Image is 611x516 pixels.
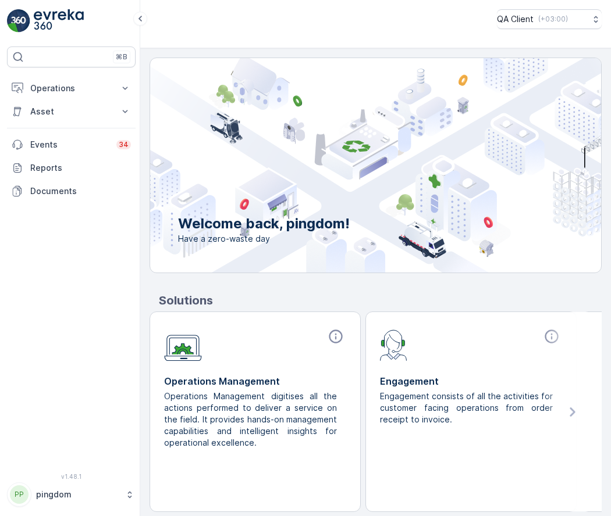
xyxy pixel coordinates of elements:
p: Engagement [380,374,562,388]
a: Events34 [7,133,136,156]
span: Have a zero-waste day [178,233,350,245]
img: module-icon [164,328,202,361]
div: PP [10,485,29,504]
p: Operations Management digitises all the actions performed to deliver a service on the field. It p... [164,390,337,449]
p: ( +03:00 ) [538,15,568,24]
p: pingdom [36,489,119,500]
button: PPpingdom [7,482,136,507]
button: Asset [7,100,136,123]
button: QA Client(+03:00) [497,9,602,29]
p: Operations Management [164,374,346,388]
p: Asset [30,106,112,117]
p: Documents [30,185,131,197]
img: module-icon [380,328,407,361]
button: Operations [7,77,136,100]
img: city illustration [98,58,601,273]
p: Operations [30,83,112,94]
p: 34 [119,140,129,149]
span: v 1.48.1 [7,473,136,480]
a: Documents [7,180,136,203]
img: logo_light-DOdMpM7g.png [34,9,84,33]
p: Solutions [159,292,602,309]
a: Reports [7,156,136,180]
p: Events [30,139,109,150]
p: ⌘B [116,52,127,62]
img: logo [7,9,30,33]
p: QA Client [497,13,534,25]
p: Reports [30,162,131,174]
p: Welcome back, pingdom! [178,214,350,233]
p: Engagement consists of all the activities for customer facing operations from order receipt to in... [380,390,553,425]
